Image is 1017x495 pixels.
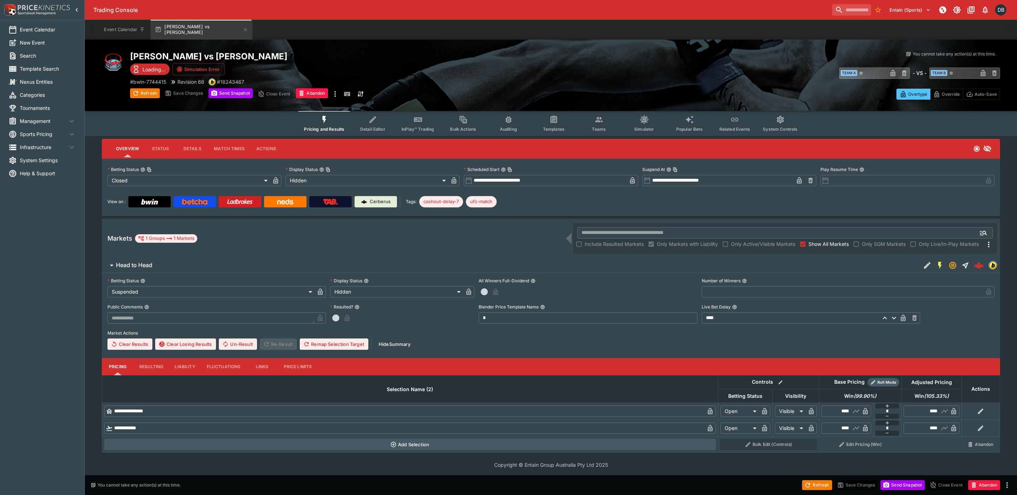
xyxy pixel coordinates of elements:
[896,89,930,100] button: Overtype
[330,286,463,297] div: Hidden
[934,259,946,272] button: SGM Enabled
[531,278,536,283] button: All Winners Full-Dividend
[419,198,463,205] span: cashout-delay-7
[464,166,499,172] p: Scheduled Start
[107,175,270,186] div: Closed
[323,199,338,205] img: TabNZ
[100,20,149,40] button: Event Calendar
[406,196,416,207] label: Tags:
[147,167,152,172] button: Copy To Clipboard
[732,305,737,310] button: Live Bet Delay
[901,375,962,389] th: Adjusted Pricing
[962,375,1000,402] th: Actions
[977,226,990,239] button: Open
[702,304,731,310] p: Live Bet Delay
[776,378,785,387] button: Bulk edit
[820,166,858,172] p: Play Resume Time
[831,378,867,387] div: Base Pricing
[921,259,934,272] button: Edit Detail
[867,378,899,387] div: Show/hide Price Roll mode configuration.
[107,338,152,350] button: Clear Results
[20,65,76,72] span: Template Search
[450,126,476,132] span: Bulk Actions
[169,358,201,375] button: Liability
[130,78,166,86] p: Copy To Clipboard
[155,338,216,350] button: Clear Losing Results
[298,111,803,136] div: Event type filters
[104,439,716,450] button: Add Selection
[673,167,678,172] button: Copy To Clipboard
[130,51,565,62] h2: Copy To Clipboard
[370,198,391,205] p: Cerberus
[219,338,257,350] button: Un-Result
[319,167,324,172] button: Display StatusCopy To Clipboard
[140,167,145,172] button: Betting StatusCopy To Clipboard
[208,140,250,157] button: Match Times
[140,278,145,283] button: Betting Status
[2,3,16,17] img: PriceKinetics Logo
[20,117,68,125] span: Management
[777,392,814,400] span: Visibility
[260,338,297,350] span: Re-Result
[20,170,76,177] span: Help & Support
[543,126,565,132] span: Templates
[93,6,829,14] div: Trading Console
[907,392,957,400] span: Win(105.33%)
[102,258,921,272] button: Head to Head
[500,126,517,132] span: Auditing
[720,439,817,450] button: Bulk Edit (Controls)
[973,145,980,152] svg: Closed
[808,240,849,248] span: Show All Markets
[995,4,1006,16] div: Daniel Beswick
[330,304,353,310] p: Resulted?
[277,199,293,205] img: Neds
[18,12,56,15] img: Sportsbook Management
[836,392,884,400] span: Win(99.90%)
[718,375,819,389] th: Controls
[107,166,139,172] p: Betting Status
[402,126,434,132] span: InPlay™ Trading
[138,234,194,243] div: 1 Groups 1 Markets
[466,198,497,205] span: ufc-match
[983,145,992,153] svg: Hidden
[984,240,993,249] svg: More
[209,78,216,86] div: bwin
[151,20,252,40] button: [PERSON_NAME] vs [PERSON_NAME]
[507,167,512,172] button: Copy To Clipboard
[720,423,759,434] div: Open
[989,261,997,270] div: bwin
[134,358,169,375] button: Resulting
[968,481,1000,488] span: Mark an event as closed and abandoned.
[913,69,927,77] h6: - VS -
[592,126,606,132] span: Teams
[731,240,795,248] span: Only Active/Visible Markets
[227,199,253,205] img: Ladbrokes
[144,305,149,310] button: Public Comments
[972,258,986,272] a: fafbf23a-70d2-414e-a98e-cbe086b748fb
[946,259,959,272] button: Suspended
[130,88,160,98] button: Refresh
[201,358,246,375] button: Fluctuations
[821,439,899,450] button: Edit Pricing (Win)
[968,480,1000,490] button: Abandon
[419,196,463,207] div: Betting Target: cerberus
[20,39,76,46] span: New Event
[286,166,318,172] p: Display Status
[361,199,367,205] img: Cerberus
[859,167,864,172] button: Play Resume Time
[763,126,797,132] span: System Controls
[116,261,152,269] h6: Head to Head
[841,70,857,76] span: Team A
[107,278,139,284] p: Betting Status
[993,2,1009,18] button: Daniel Beswick
[919,240,979,248] span: Only Live/In-Play Markets
[20,52,76,59] span: Search
[379,385,441,394] span: Selection Name (2)
[20,130,68,138] span: Sports Pricing
[110,140,145,157] button: Overview
[286,175,448,186] div: Hidden
[930,89,963,100] button: Override
[964,439,998,450] button: Abandon
[775,423,806,434] div: Visible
